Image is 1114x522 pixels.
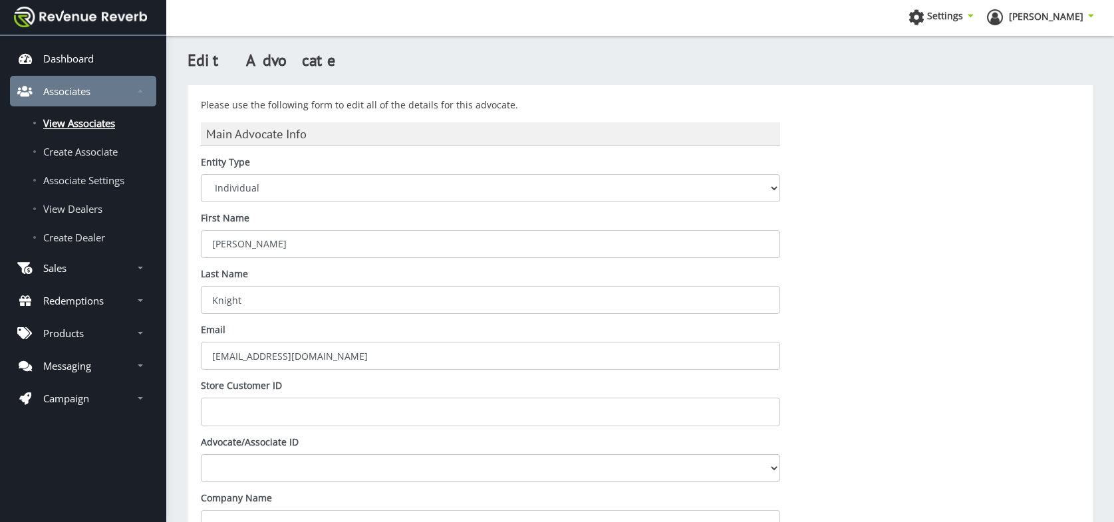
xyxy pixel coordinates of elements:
[927,9,963,22] span: Settings
[43,261,67,275] p: Sales
[201,323,225,336] label: Email
[987,9,1003,25] img: ph-profile.png
[10,43,156,74] a: Dashboard
[43,294,104,307] p: Redemptions
[43,231,105,244] span: Create Dealer
[201,436,299,449] label: Advocate/Associate ID
[43,52,94,65] p: Dashboard
[43,359,91,372] p: Messaging
[201,122,780,146] h3: Main Advocate Info
[10,110,156,136] a: View Associates
[43,326,84,340] p: Products
[10,318,156,348] a: Products
[10,383,156,414] a: Campaign
[201,491,272,505] label: Company Name
[43,392,89,405] p: Campaign
[10,285,156,316] a: Redemptions
[10,138,156,165] a: Create Associate
[10,253,156,283] a: Sales
[10,76,156,106] a: Associates
[10,350,156,381] a: Messaging
[43,202,102,215] span: View Dealers
[43,116,115,130] span: View Associates
[1009,10,1083,23] span: [PERSON_NAME]
[10,196,156,222] a: View Dealers
[43,84,90,98] p: Associates
[188,49,1093,72] h3: Edit Advocate
[10,167,156,194] a: Associate Settings
[10,224,156,251] a: Create Dealer
[908,9,974,29] a: Settings
[201,156,250,169] label: Entity Type
[987,9,1094,29] a: [PERSON_NAME]
[43,145,118,158] span: Create Associate
[201,379,282,392] label: Store Customer ID
[43,174,124,187] span: Associate Settings
[201,267,248,281] label: Last Name
[14,7,147,27] img: navbar brand
[201,98,780,112] p: Please use the following form to edit all of the details for this advocate.
[201,211,249,225] label: First Name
